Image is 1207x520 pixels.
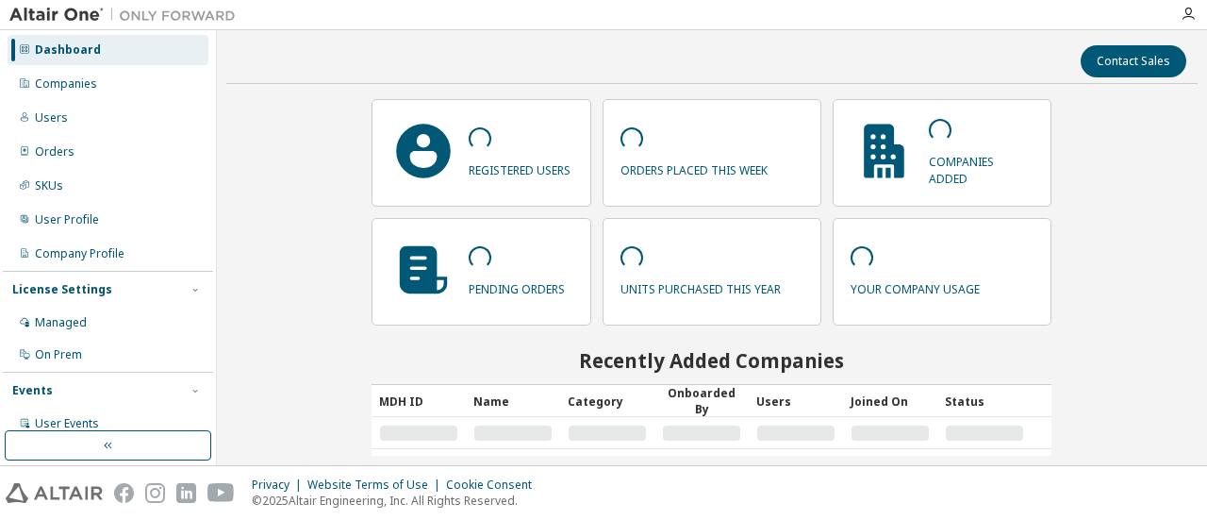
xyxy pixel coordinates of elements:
button: Contact Sales [1081,45,1186,77]
div: Cookie Consent [446,478,543,493]
div: Onboarded By [662,385,741,417]
div: Name [473,386,553,416]
img: altair_logo.svg [6,483,103,503]
div: On Prem [35,347,82,362]
p: your company usage [851,276,980,297]
p: pending orders [469,276,565,297]
p: registered users [469,157,570,178]
div: Orders [35,144,74,159]
div: Events [12,383,53,398]
div: Dashboard [35,42,101,58]
img: instagram.svg [145,483,165,503]
img: linkedin.svg [176,483,196,503]
div: Website Terms of Use [307,478,446,493]
p: units purchased this year [620,276,781,297]
p: companies added [929,148,1033,186]
div: MDH ID [379,386,458,416]
h2: Recently Added Companies [372,348,1051,373]
p: orders placed this week [620,157,768,178]
div: License Settings [12,282,112,297]
img: Altair One [9,6,245,25]
img: facebook.svg [114,483,134,503]
div: Company Profile [35,246,124,261]
div: Joined On [851,386,930,416]
div: Category [568,386,647,416]
div: Companies [35,76,97,92]
div: SKUs [35,178,63,193]
img: youtube.svg [207,483,235,503]
div: Users [756,386,835,416]
div: Status [945,386,1024,416]
p: © 2025 Altair Engineering, Inc. All Rights Reserved. [252,493,543,509]
div: User Events [35,416,99,431]
div: Users [35,110,68,126]
div: Privacy [252,478,307,493]
div: User Profile [35,212,99,227]
div: Managed [35,315,87,330]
